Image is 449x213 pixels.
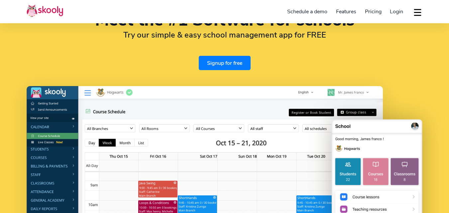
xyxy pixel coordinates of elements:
span: Login [390,8,403,15]
img: Skooly [27,4,63,17]
button: dropdown menu [413,5,422,20]
span: Pricing [365,8,382,15]
a: Login [386,6,407,17]
a: Pricing [361,6,386,17]
a: Features [332,6,361,17]
a: Schedule a demo [283,6,332,17]
h1: Meet the #1 Software for schools [27,12,422,28]
h2: Try our simple & easy school management app for FREE [27,30,422,40]
a: Signup for free [199,56,251,70]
